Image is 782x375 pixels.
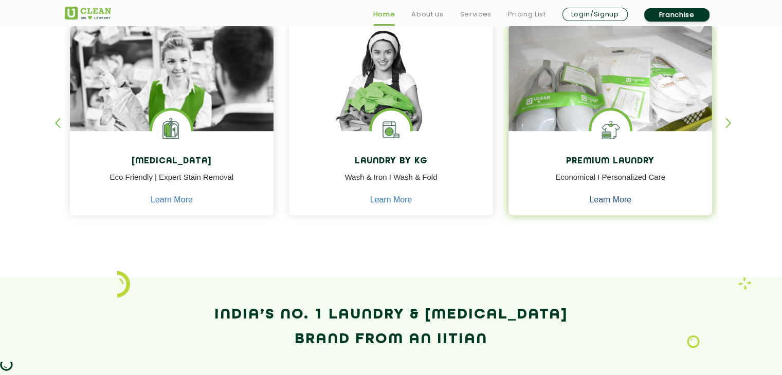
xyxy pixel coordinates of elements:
[289,25,493,160] img: a girl with laundry basket
[372,110,410,149] img: laundry washing machine
[117,271,130,297] img: icon_2.png
[65,7,111,20] img: UClean Laundry and Dry Cleaning
[508,25,713,160] img: laundry done shoes and clothes
[297,172,485,195] p: Wash & Iron I Wash & Fold
[644,8,710,22] a: Franchise
[78,157,266,166] h4: [MEDICAL_DATA]
[460,8,491,21] a: Services
[297,157,485,166] h4: Laundry by Kg
[411,8,443,21] a: About us
[516,157,705,166] h4: Premium Laundry
[70,25,274,189] img: Drycleaners near me
[591,110,630,149] img: Shoes Cleaning
[687,335,700,348] img: Laundry
[508,8,546,21] a: Pricing List
[738,277,751,290] img: Laundry wash and iron
[78,172,266,195] p: Eco Friendly | Expert Stain Removal
[562,8,628,21] a: Login/Signup
[373,8,395,21] a: Home
[152,110,191,149] img: Laundry Services near me
[370,195,412,204] a: Learn More
[151,195,193,204] a: Learn More
[516,172,705,195] p: Economical I Personalized Care
[65,303,718,352] h2: India’s No. 1 Laundry & [MEDICAL_DATA] Brand from an IITian
[589,195,631,204] a: Learn More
